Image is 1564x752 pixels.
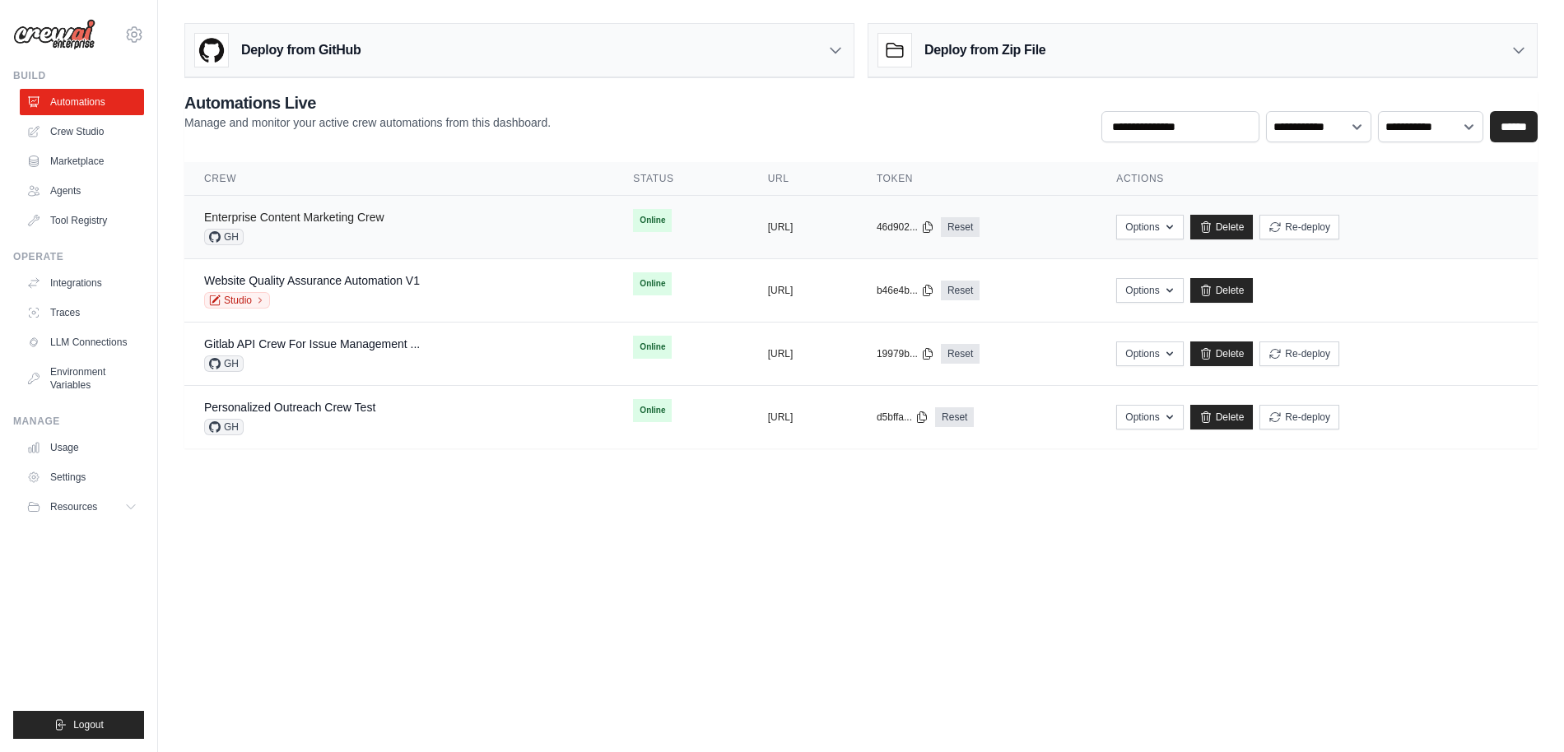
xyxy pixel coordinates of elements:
[204,419,244,435] span: GH
[73,718,104,731] span: Logout
[20,329,144,355] a: LLM Connections
[924,40,1045,60] h3: Deploy from Zip File
[20,494,144,520] button: Resources
[1259,405,1339,429] button: Re-deploy
[633,336,672,359] span: Online
[13,711,144,739] button: Logout
[857,162,1096,196] th: Token
[1259,341,1339,366] button: Re-deploy
[1116,341,1183,366] button: Options
[50,500,97,513] span: Resources
[195,34,228,67] img: GitHub Logo
[613,162,747,196] th: Status
[941,281,980,300] a: Reset
[877,220,934,234] button: 46d902...
[941,217,980,237] a: Reset
[935,407,974,427] a: Reset
[1190,215,1254,239] a: Delete
[13,19,95,50] img: Logo
[1096,162,1538,196] th: Actions
[20,464,144,490] a: Settings
[241,40,361,60] h3: Deploy from GitHub
[204,401,375,414] a: Personalized Outreach Crew Test
[20,178,144,204] a: Agents
[204,274,420,287] a: Website Quality Assurance Automation V1
[1116,278,1183,303] button: Options
[184,91,551,114] h2: Automations Live
[204,211,384,224] a: Enterprise Content Marketing Crew
[1190,405,1254,429] a: Delete
[13,250,144,263] div: Operate
[941,344,980,364] a: Reset
[748,162,857,196] th: URL
[20,434,144,461] a: Usage
[13,69,144,82] div: Build
[204,229,244,245] span: GH
[877,284,934,297] button: b46e4b...
[184,162,613,196] th: Crew
[20,299,144,326] a: Traces
[20,89,144,115] a: Automations
[204,355,244,372] span: GH
[1190,341,1254,366] a: Delete
[877,347,934,360] button: 19979b...
[633,209,672,232] span: Online
[1116,215,1183,239] button: Options
[20,270,144,296] a: Integrations
[20,118,144,145] a: Crew Studio
[184,114,551,131] p: Manage and monitor your active crew automations from this dashboard.
[13,415,144,428] div: Manage
[204,292,270,309] a: Studio
[877,411,929,424] button: d5bffa...
[633,272,672,295] span: Online
[1116,405,1183,429] button: Options
[1259,215,1339,239] button: Re-deploy
[20,148,144,174] a: Marketplace
[20,359,144,398] a: Environment Variables
[20,207,144,234] a: Tool Registry
[633,399,672,422] span: Online
[204,337,420,350] a: Gitlab API Crew For Issue Management ...
[1190,278,1254,303] a: Delete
